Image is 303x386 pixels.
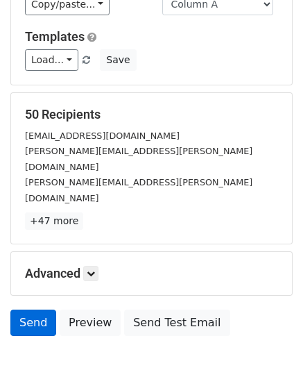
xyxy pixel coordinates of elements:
a: Send [10,310,56,336]
a: Preview [60,310,121,336]
small: [PERSON_NAME][EMAIL_ADDRESS][PERSON_NAME][DOMAIN_NAME] [25,146,252,172]
iframe: Chat Widget [234,319,303,386]
small: [PERSON_NAME][EMAIL_ADDRESS][PERSON_NAME][DOMAIN_NAME] [25,177,252,203]
h5: 50 Recipients [25,107,278,122]
a: Load... [25,49,78,71]
button: Save [100,49,136,71]
a: Send Test Email [124,310,230,336]
small: [EMAIL_ADDRESS][DOMAIN_NAME] [25,131,180,141]
a: +47 more [25,212,83,230]
h5: Advanced [25,266,278,281]
a: Templates [25,29,85,44]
